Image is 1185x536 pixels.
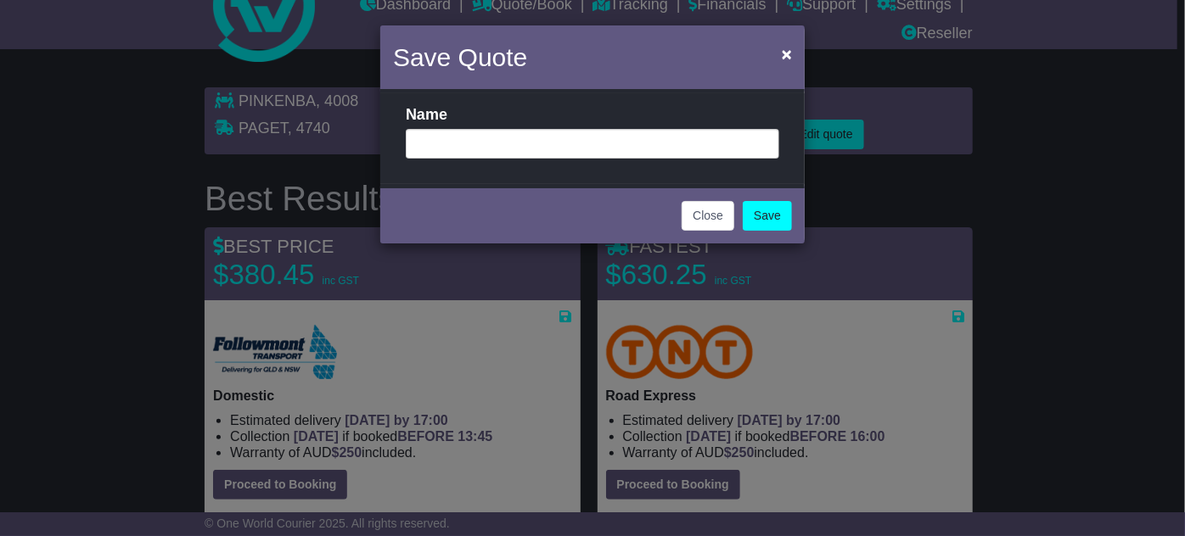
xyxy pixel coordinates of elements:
[682,201,734,231] button: Close
[743,201,792,231] a: Save
[406,106,447,125] label: Name
[773,36,800,71] button: Close
[782,44,792,64] span: ×
[393,38,527,76] h4: Save Quote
